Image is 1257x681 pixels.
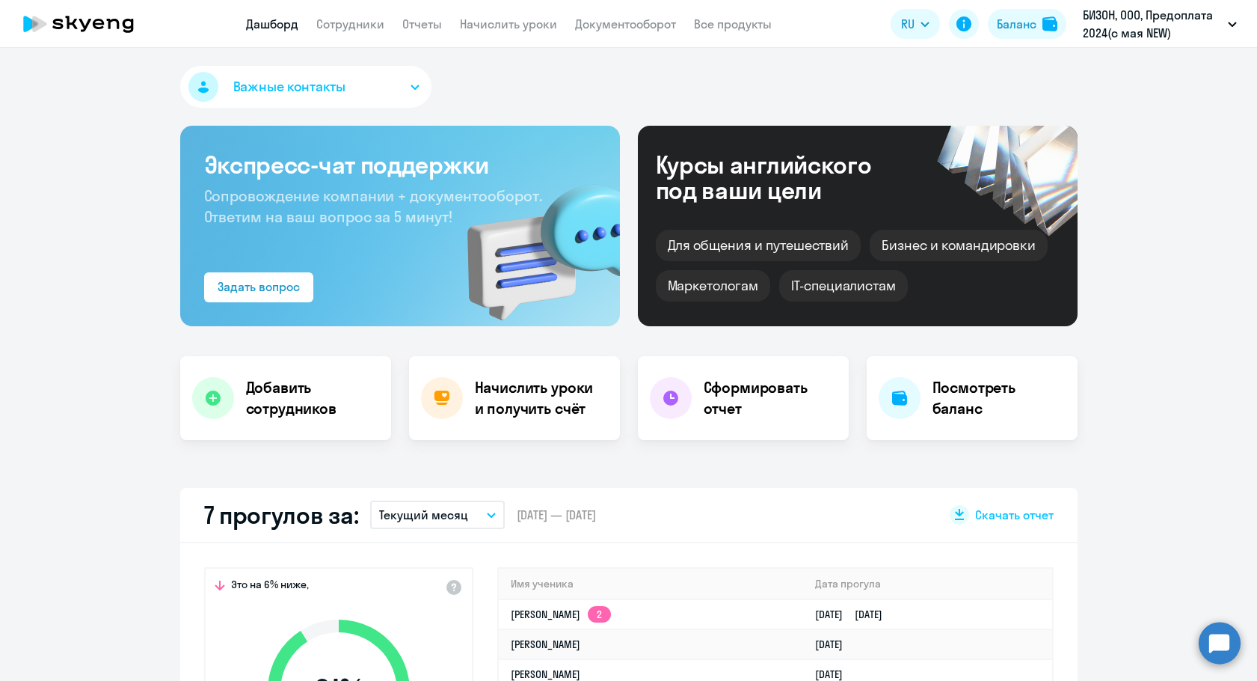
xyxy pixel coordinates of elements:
div: Баланс [997,15,1036,33]
h4: Посмотреть баланс [932,377,1066,419]
span: Важные контакты [233,77,345,97]
a: [PERSON_NAME] [511,638,580,651]
a: Начислить уроки [460,16,557,31]
a: Все продукты [694,16,772,31]
a: Дашборд [246,16,298,31]
img: bg-img [446,158,620,326]
h4: Добавить сотрудников [246,377,379,419]
button: Текущий месяц [370,501,505,529]
button: Задать вопрос [204,272,313,302]
span: Скачать отчет [975,507,1054,523]
button: Важные контакты [180,66,431,108]
a: [DATE] [815,668,855,681]
h2: 7 прогулов за: [204,500,359,530]
span: Сопровождение компании + документооборот. Ответим на ваш вопрос за 5 минут! [204,186,542,226]
div: Курсы английского под ваши цели [656,152,912,203]
span: [DATE] — [DATE] [517,507,596,523]
h3: Экспресс-чат поддержки [204,150,596,180]
p: Текущий месяц [379,506,468,524]
span: Это на 6% ниже, [231,578,309,596]
a: [PERSON_NAME]2 [511,608,611,621]
h4: Сформировать отчет [704,377,837,419]
a: [DATE] [815,638,855,651]
div: IT-специалистам [779,270,908,302]
div: Бизнес и командировки [870,230,1048,261]
th: Имя ученика [499,569,804,599]
div: Для общения и путешествий [656,230,861,261]
span: RU [901,15,915,33]
a: Сотрудники [316,16,384,31]
h4: Начислить уроки и получить счёт [475,377,605,419]
button: RU [891,9,940,39]
app-skyeng-badge: 2 [588,606,611,623]
a: Отчеты [402,16,442,31]
div: Задать вопрос [218,278,300,296]
p: БИЗОН, ООО, Предоплата 2024(с мая NEW) [1083,6,1222,42]
img: balance [1042,16,1057,31]
button: Балансbalance [988,9,1066,39]
button: БИЗОН, ООО, Предоплата 2024(с мая NEW) [1075,6,1244,42]
a: [DATE][DATE] [815,608,894,621]
a: [PERSON_NAME] [511,668,580,681]
a: Документооборот [575,16,676,31]
th: Дата прогула [803,569,1051,599]
div: Маркетологам [656,270,770,302]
